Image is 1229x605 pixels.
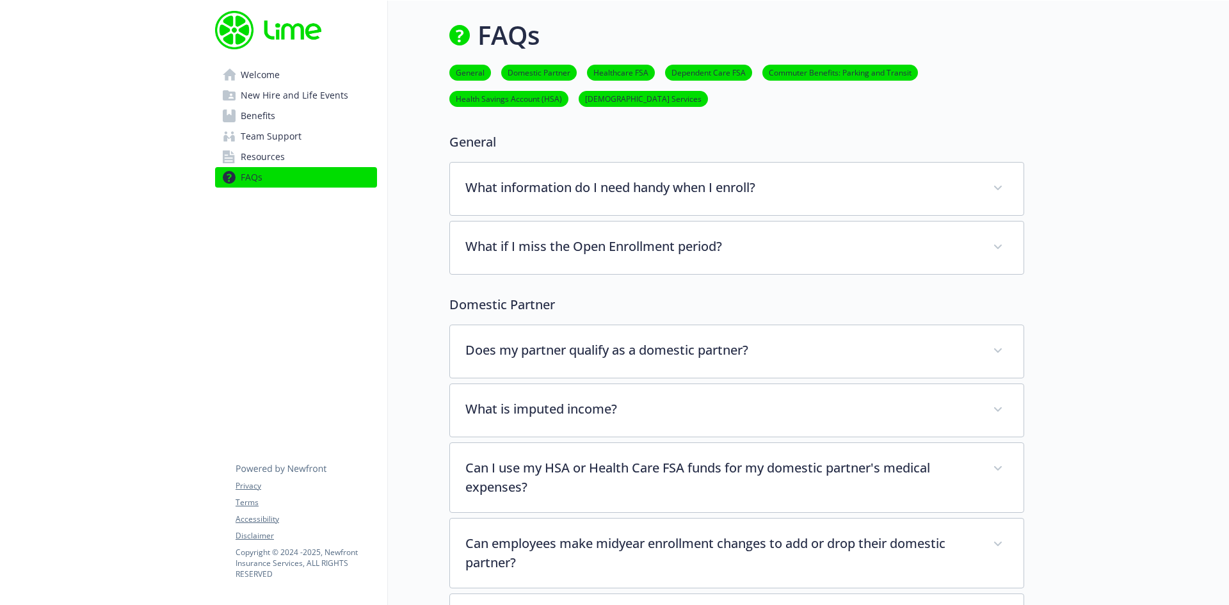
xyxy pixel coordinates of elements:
[215,167,377,188] a: FAQs
[450,384,1024,437] div: What is imputed income?
[215,147,377,167] a: Resources
[449,133,1024,152] p: General
[241,147,285,167] span: Resources
[241,106,275,126] span: Benefits
[241,126,301,147] span: Team Support
[215,85,377,106] a: New Hire and Life Events
[501,66,577,78] a: Domestic Partner
[241,167,262,188] span: FAQs
[465,341,977,360] p: Does my partner qualify as a domestic partner?
[465,399,977,419] p: What is imputed income?
[450,519,1024,588] div: Can employees make midyear enrollment changes to add or drop their domestic partner?
[465,237,977,256] p: What if I miss the Open Enrollment period?
[236,513,376,525] a: Accessibility
[236,480,376,492] a: Privacy
[449,66,491,78] a: General
[465,178,977,197] p: What information do I need handy when I enroll?
[241,65,280,85] span: Welcome
[241,85,348,106] span: New Hire and Life Events
[449,92,568,104] a: Health Savings Account (HSA)
[579,92,708,104] a: [DEMOGRAPHIC_DATA] Services
[236,547,376,579] p: Copyright © 2024 - 2025 , Newfront Insurance Services, ALL RIGHTS RESERVED
[449,295,1024,314] p: Domestic Partner
[450,443,1024,512] div: Can I use my HSA or Health Care FSA funds for my domestic partner's medical expenses?
[762,66,918,78] a: Commuter Benefits: Parking and Transit
[450,163,1024,215] div: What information do I need handy when I enroll?
[215,106,377,126] a: Benefits
[236,530,376,542] a: Disclaimer
[465,534,977,572] p: Can employees make midyear enrollment changes to add or drop their domestic partner?
[215,65,377,85] a: Welcome
[215,126,377,147] a: Team Support
[587,66,655,78] a: Healthcare FSA
[478,16,540,54] h1: FAQs
[450,325,1024,378] div: Does my partner qualify as a domestic partner?
[450,222,1024,274] div: What if I miss the Open Enrollment period?
[465,458,977,497] p: Can I use my HSA or Health Care FSA funds for my domestic partner's medical expenses?
[236,497,376,508] a: Terms
[665,66,752,78] a: Dependent Care FSA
